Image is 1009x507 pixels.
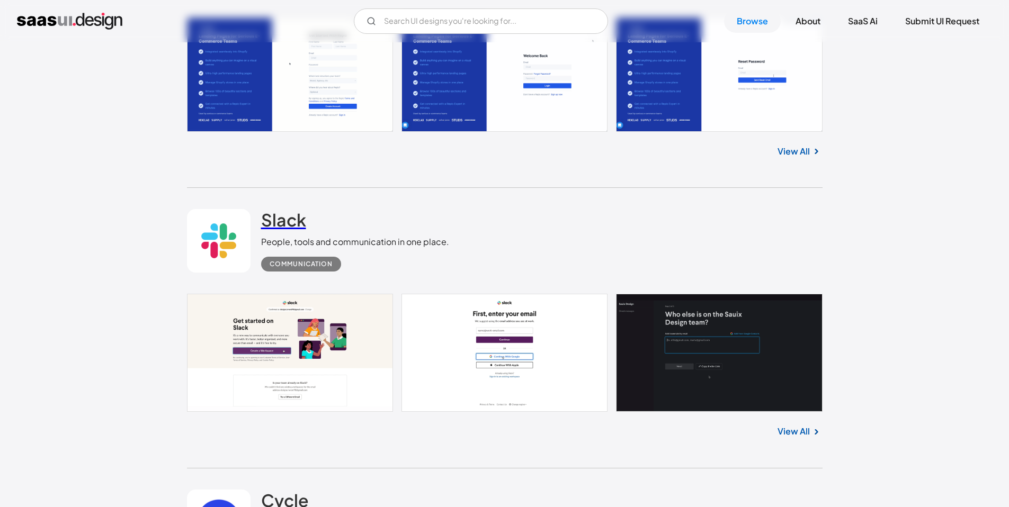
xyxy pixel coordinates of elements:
[892,10,992,33] a: Submit UI Request
[270,258,333,270] div: Communication
[354,8,608,34] input: Search UI designs you're looking for...
[835,10,890,33] a: SaaS Ai
[261,209,306,230] h2: Slack
[17,13,122,30] a: home
[778,425,810,438] a: View All
[261,209,306,236] a: Slack
[354,8,608,34] form: Email Form
[783,10,833,33] a: About
[724,10,781,33] a: Browse
[778,145,810,158] a: View All
[261,236,449,248] div: People, tools and communication in one place.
